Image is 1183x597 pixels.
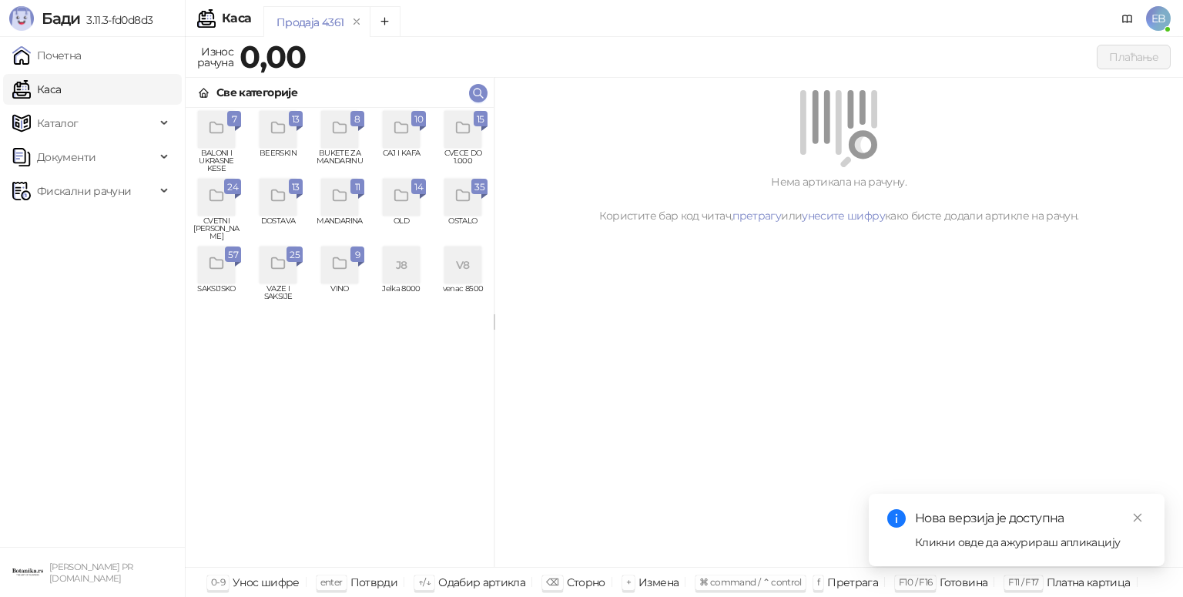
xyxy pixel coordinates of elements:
span: 0-9 [211,576,225,588]
span: 24 [227,179,238,196]
span: OSTALO [438,217,488,240]
div: Продаја 4361 [276,14,344,31]
span: info-circle [887,509,906,528]
span: 9 [354,247,361,263]
span: Бади [42,9,80,28]
span: SAKSIJSKO [192,285,241,308]
span: EB [1146,6,1171,31]
span: 25 [290,247,300,263]
span: Jelka 8000 [377,285,426,308]
span: MANDARINA [315,217,364,240]
div: Одабир артикла [438,572,525,592]
span: 8 [354,111,361,128]
div: Претрага [827,572,878,592]
span: enter [320,576,343,588]
div: Измена [638,572,679,592]
div: Нова верзија је доступна [915,509,1146,528]
span: 7 [230,111,238,128]
img: Logo [9,6,34,31]
span: 10 [414,111,423,128]
span: OLD [377,217,426,240]
span: 11 [354,179,361,196]
span: CVECE DO 1.000 [438,149,488,173]
span: ⌘ command / ⌃ control [699,576,802,588]
button: Add tab [370,6,400,37]
a: претрагу [732,209,781,223]
span: close [1132,512,1143,523]
a: унесите шифру [802,209,885,223]
a: Почетна [12,40,82,71]
span: venac 8500 [438,285,488,308]
strong: 0,00 [240,38,306,75]
span: VINO [315,285,364,308]
img: 64x64-companyLogo-0e2e8aaa-0bd2-431b-8613-6e3c65811325.png [12,557,43,588]
button: remove [347,15,367,29]
span: 3.11.3-fd0d8d3 [80,13,152,27]
div: Готовина [940,572,987,592]
div: Потврди [350,572,398,592]
div: Нема артикала на рачуну. Користите бар код читач, или како бисте додали артикле на рачун. [513,173,1165,224]
div: V8 [444,247,481,283]
a: Документација [1115,6,1140,31]
span: Каталог [37,108,79,139]
span: DOSTAVA [253,217,303,240]
span: + [626,576,631,588]
span: F11 / F17 [1008,576,1038,588]
span: ↑/↓ [418,576,431,588]
span: BUKETE ZA MANDARINU [315,149,364,173]
div: Каса [222,12,251,25]
span: Документи [37,142,96,173]
div: Сторно [567,572,605,592]
a: Каса [12,74,61,105]
div: grid [186,108,494,567]
span: 13 [292,111,300,128]
div: Износ рачуна [194,42,236,72]
span: 13 [292,179,300,196]
div: Платна картица [1047,572,1131,592]
span: f [817,576,819,588]
span: VAZE I SAKSIJE [253,285,303,308]
span: Фискални рачуни [37,176,131,206]
span: 35 [474,179,484,196]
div: Кликни овде да ажурираш апликацију [915,534,1146,551]
span: 14 [414,179,423,196]
span: BEERSKIN [253,149,303,173]
span: CVETNI [PERSON_NAME] [192,217,241,240]
button: Плаћање [1097,45,1171,69]
span: 15 [477,111,484,128]
div: Унос шифре [233,572,300,592]
span: 57 [228,247,238,263]
div: Све категорије [216,84,297,101]
a: Close [1129,509,1146,526]
span: F10 / F16 [899,576,932,588]
span: BALONI I UKRASNE KESE [192,149,241,173]
span: CAJ I KAFA [377,149,426,173]
span: ⌫ [546,576,558,588]
div: J8 [383,247,420,283]
small: [PERSON_NAME] PR [DOMAIN_NAME] [49,562,133,584]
